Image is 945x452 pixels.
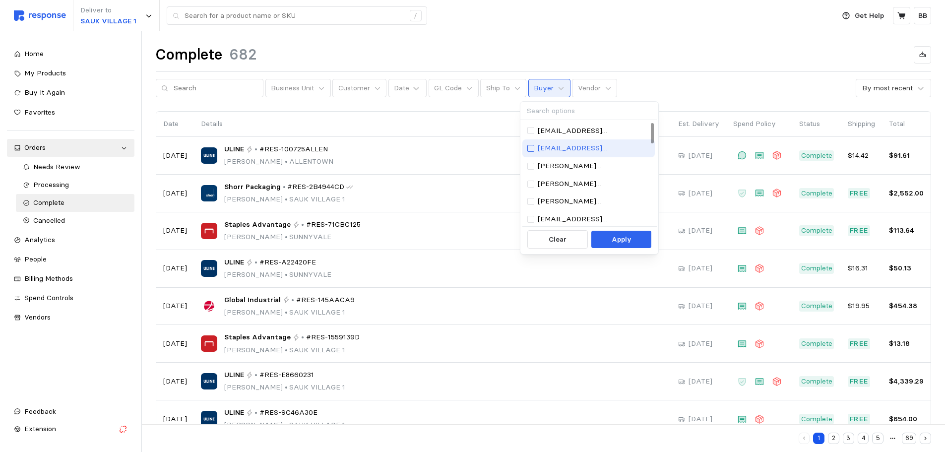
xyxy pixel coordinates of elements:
p: [PERSON_NAME] SAUK VILLAGE 1 [224,382,345,393]
span: • [283,194,289,203]
span: • [283,270,289,279]
a: Billing Methods [7,270,134,288]
button: 4 [858,433,869,444]
p: [PERSON_NAME] SAUK VILLAGE 1 [224,420,345,431]
span: ULINE [224,407,244,418]
div: Orders [24,142,117,153]
input: Search options [520,102,657,120]
p: BB [918,10,927,21]
p: • [301,332,304,343]
p: [PERSON_NAME] SAUK VILLAGE 1 [224,307,355,318]
p: [PERSON_NAME][EMAIL_ADDRESS][DOMAIN_NAME] [538,196,650,207]
h1: 682 [229,45,257,65]
span: #RES-9C46A30E [259,407,317,418]
div: / [410,10,422,22]
button: Get Help [836,6,890,25]
span: People [24,255,47,263]
p: Complete [801,301,832,312]
p: [DATE] [689,188,712,199]
p: [PERSON_NAME] SAUK VILLAGE 1 [224,345,360,356]
button: Business Unit [265,79,331,98]
p: $113.64 [889,225,924,236]
p: Date [163,119,187,129]
p: $2,552.00 [889,188,924,199]
span: Analytics [24,235,55,244]
img: svg%3e [14,10,66,21]
button: Customer [332,79,386,98]
button: Apply [591,231,651,249]
img: ULINE [201,411,217,427]
span: Shorr Packaging [224,182,281,193]
span: Favorites [24,108,55,117]
img: ULINE [201,147,217,164]
p: Free [850,338,869,349]
span: Needs Review [33,162,80,171]
p: [DATE] [689,376,712,387]
button: Clear [527,230,588,249]
p: Business Unit [271,83,314,94]
a: Analytics [7,231,134,249]
span: #RES-1559139D [306,332,360,343]
p: Apply [612,234,631,245]
p: Buyer [534,83,554,94]
p: Deliver to [80,5,136,16]
p: Total [889,119,924,129]
p: [PERSON_NAME] SUNNYVALE [224,232,361,243]
p: Get Help [855,10,884,21]
p: Customer [338,83,370,94]
p: $50.13 [889,263,924,274]
a: My Products [7,65,134,82]
p: Complete [801,414,832,425]
p: [DATE] [163,338,187,349]
p: SAUK VILLAGE 1 [80,16,136,27]
span: Processing [33,180,69,189]
p: • [254,257,257,268]
p: [DATE] [689,301,712,312]
p: [DATE] [163,150,187,161]
p: [DATE] [163,225,187,236]
span: #RES-71CBC125 [306,219,361,230]
p: [PERSON_NAME][EMAIL_ADDRESS][DOMAIN_NAME] [538,179,650,190]
p: Shipping [848,119,875,129]
span: Spend Controls [24,293,73,302]
span: Buy It Again [24,88,65,97]
a: Cancelled [16,212,134,230]
p: [DATE] [163,263,187,274]
span: Complete [33,198,64,207]
p: $16.31 [848,263,875,274]
p: $14.42 [848,150,875,161]
button: Feedback [7,403,134,421]
p: [DATE] [689,150,712,161]
p: Free [850,376,869,387]
img: ULINE [201,373,217,389]
span: ULINE [224,144,244,155]
img: Staples Advantage [201,335,217,352]
button: 1 [813,433,824,444]
a: Favorites [7,104,134,122]
p: [PERSON_NAME] ALLENTOWN [224,156,333,167]
p: Complete [801,225,832,236]
span: Home [24,49,44,58]
input: Search for a product name or SKU [185,7,404,25]
a: Complete [16,194,134,212]
p: Complete [801,188,832,199]
p: [DATE] [689,414,712,425]
a: Vendors [7,309,134,326]
p: Vendor [578,83,601,94]
span: • [283,420,289,429]
span: • [283,157,289,166]
p: $91.61 [889,150,924,161]
p: [DATE] [163,188,187,199]
button: Buyer [528,79,570,98]
span: Vendors [24,313,51,322]
p: Complete [801,150,832,161]
button: Vendor [572,79,617,98]
p: [DATE] [689,338,712,349]
span: Staples Advantage [224,219,291,230]
div: Date [394,83,409,93]
p: [DATE] [163,376,187,387]
img: Staples Advantage [201,223,217,239]
span: Billing Methods [24,274,73,283]
a: Buy It Again [7,84,134,102]
button: BB [914,7,931,24]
